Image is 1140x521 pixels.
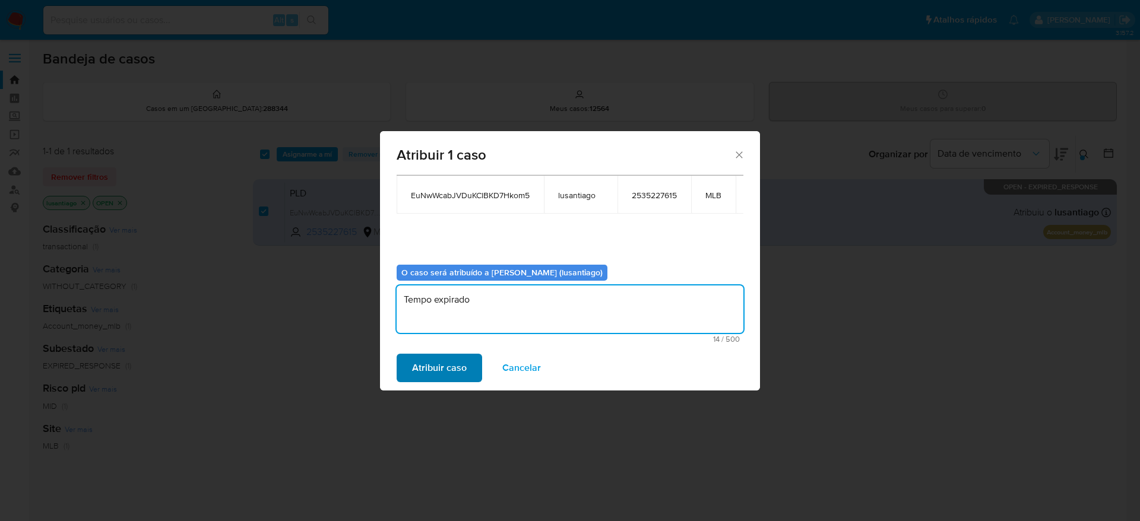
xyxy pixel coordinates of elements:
[411,190,530,201] span: EuNwWcabJVDuKClBKD7Hkom5
[397,285,743,333] textarea: Tempo expirado
[632,190,677,201] span: 2535227615
[487,354,556,382] button: Cancelar
[412,355,467,381] span: Atribuir caso
[397,148,733,162] span: Atribuir 1 caso
[705,190,721,201] span: MLB
[733,149,744,160] button: Fechar a janela
[502,355,541,381] span: Cancelar
[380,131,760,390] div: assign-modal
[397,354,482,382] button: Atribuir caso
[400,335,740,343] span: Máximo de 500 caracteres
[558,190,603,201] span: lusantiago
[401,266,603,278] b: O caso será atribuído a [PERSON_NAME] (lusantiago)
